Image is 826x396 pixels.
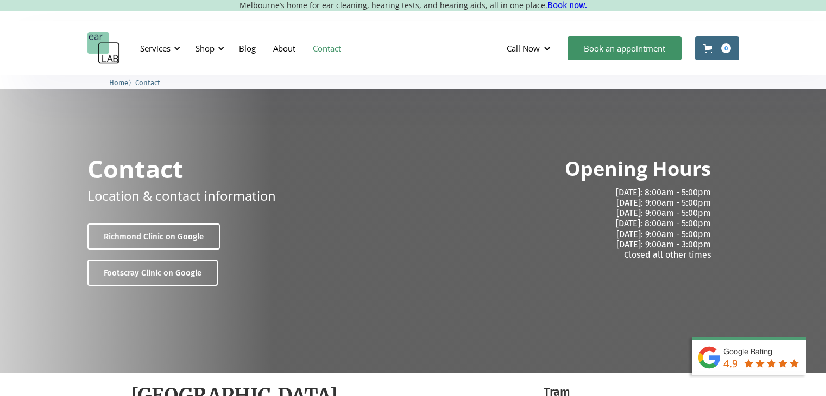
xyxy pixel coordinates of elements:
[87,186,276,205] p: Location & contact information
[87,223,220,250] a: Richmond Clinic on Google
[498,32,562,65] div: Call Now
[196,43,215,54] div: Shop
[134,32,184,65] div: Services
[87,32,120,65] a: home
[140,43,171,54] div: Services
[189,32,228,65] div: Shop
[721,43,731,53] div: 0
[109,77,128,87] a: Home
[109,79,128,87] span: Home
[230,33,264,64] a: Blog
[304,33,350,64] a: Contact
[507,43,540,54] div: Call Now
[87,260,218,286] a: Footscray Clinic on Google
[135,79,160,87] span: Contact
[87,156,184,181] h1: Contact
[422,187,711,260] p: [DATE]: 8:00am - 5:00pm [DATE]: 9:00am - 5:00pm [DATE]: 9:00am - 5:00pm [DATE]: 8:00am - 5:00pm [...
[264,33,304,64] a: About
[109,77,135,88] li: 〉
[565,156,711,182] h2: Opening Hours
[568,36,682,60] a: Book an appointment
[695,36,739,60] a: Open cart
[135,77,160,87] a: Contact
